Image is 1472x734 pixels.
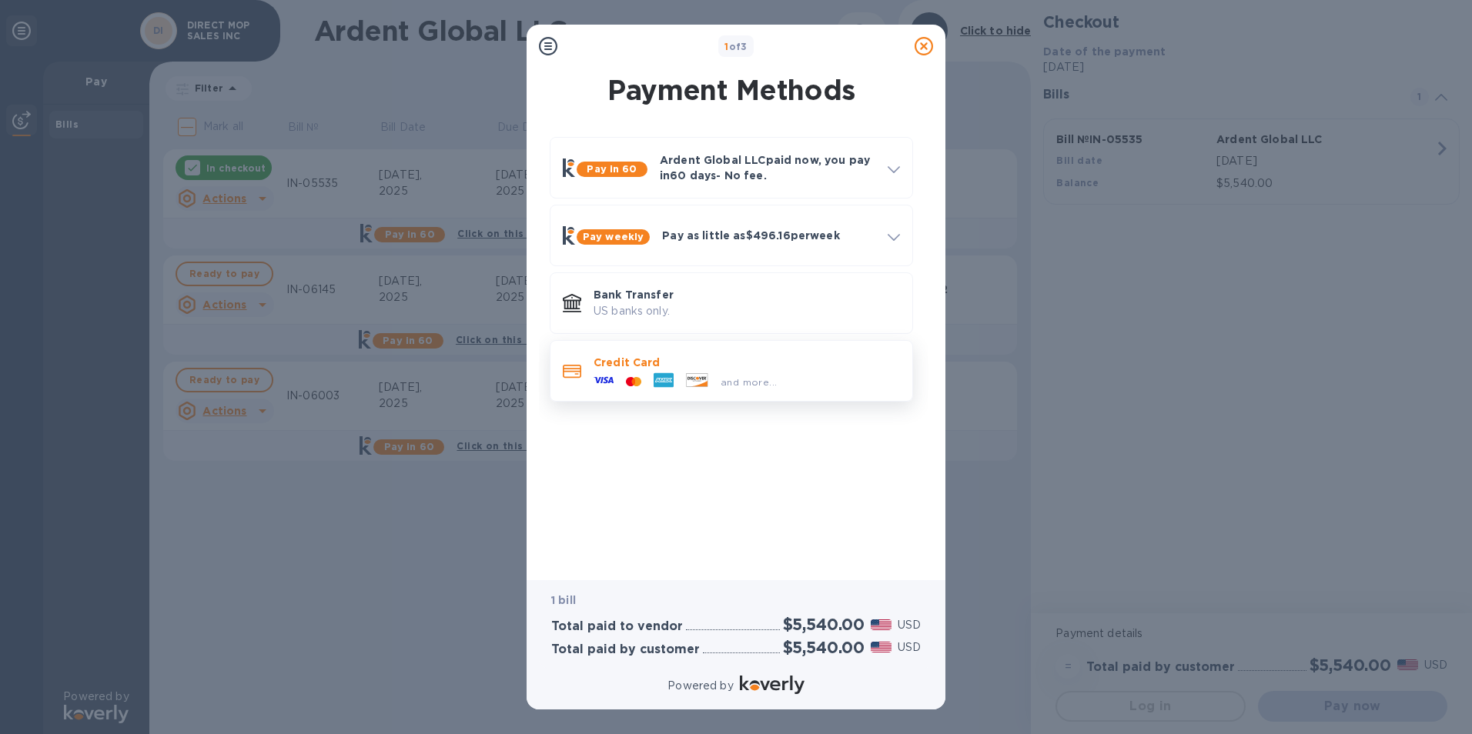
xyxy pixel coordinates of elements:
[898,639,921,656] p: USD
[724,41,728,52] span: 1
[721,376,777,388] span: and more...
[662,228,875,243] p: Pay as little as $496.16 per week
[871,642,892,652] img: USD
[594,303,900,319] p: US banks only.
[783,638,865,657] h2: $5,540.00
[547,74,916,106] h1: Payment Methods
[551,619,683,634] h3: Total paid to vendor
[583,231,644,242] b: Pay weekly
[587,163,637,175] b: Pay in 60
[660,152,875,183] p: Ardent Global LLC paid now, you pay in 60 days - No fee.
[667,678,733,694] p: Powered by
[724,41,748,52] b: of 3
[740,676,805,694] img: Logo
[594,355,900,370] p: Credit Card
[871,619,892,630] img: USD
[898,617,921,633] p: USD
[594,287,900,302] p: Bank Transfer
[551,642,700,657] h3: Total paid by customer
[783,615,865,634] h2: $5,540.00
[551,594,576,606] b: 1 bill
